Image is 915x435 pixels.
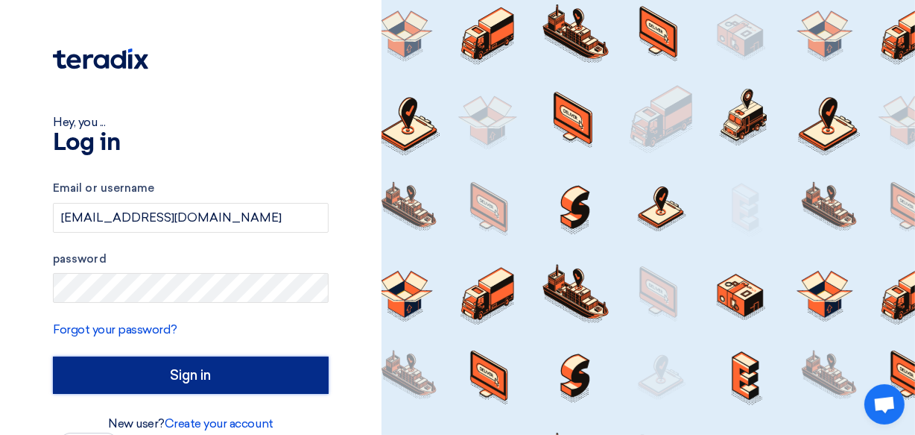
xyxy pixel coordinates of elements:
font: Email or username [53,181,154,195]
input: Sign in [53,357,329,394]
input: Enter your business email or username [53,203,329,233]
a: Create your account [165,416,273,431]
font: New user? [108,416,165,431]
a: Forgot your password? [53,322,177,337]
font: password [53,252,107,266]
a: Open chat [864,384,905,425]
font: Log in [53,131,120,155]
img: Teradix logo [53,48,148,69]
font: Hey, you ... [53,115,105,129]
